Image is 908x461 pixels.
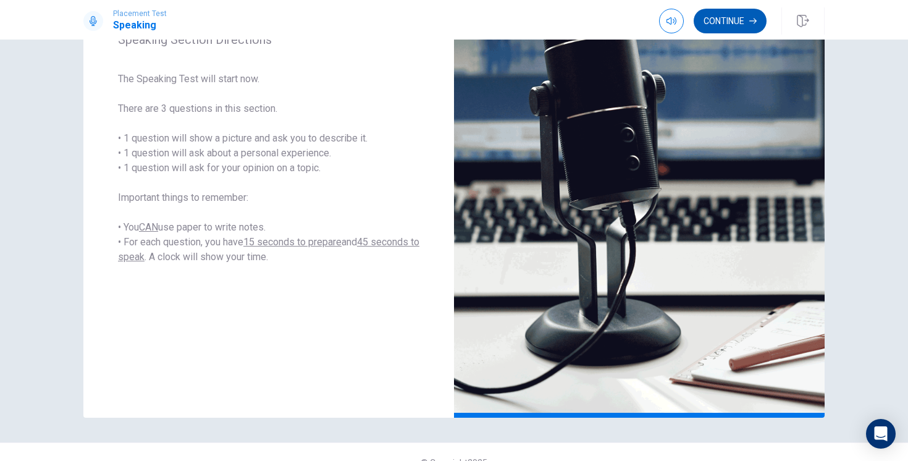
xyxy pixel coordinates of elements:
u: 15 seconds to prepare [243,236,342,248]
span: The Speaking Test will start now. There are 3 questions in this section. • 1 question will show a... [118,72,419,264]
span: Speaking Section Directions [118,32,419,47]
u: CAN [139,221,158,233]
h1: Speaking [113,18,167,33]
div: Open Intercom Messenger [866,419,896,449]
span: Placement Test [113,9,167,18]
button: Continue [694,9,767,33]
